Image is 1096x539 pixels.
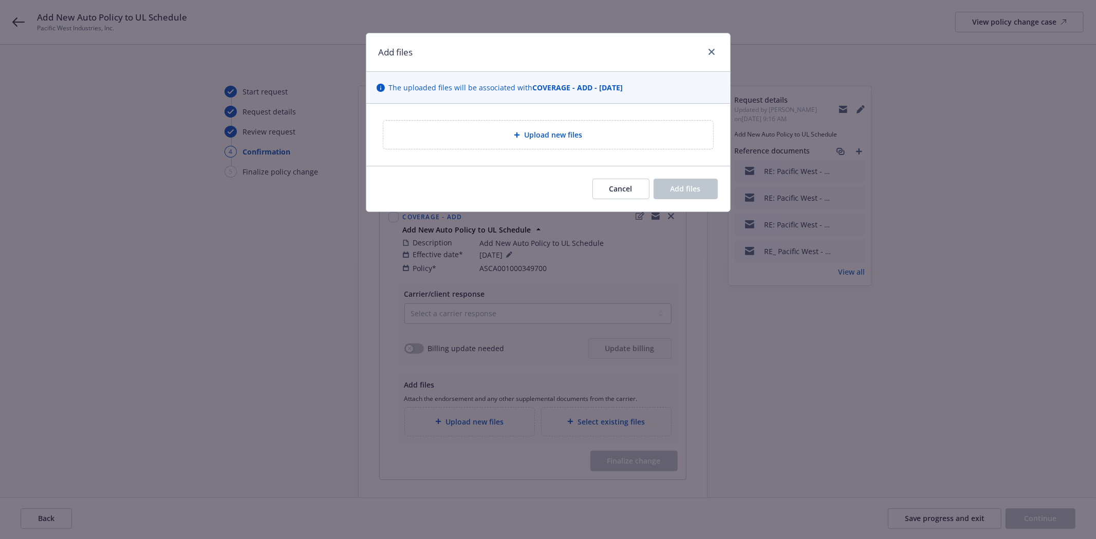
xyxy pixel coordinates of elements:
strong: COVERAGE - ADD - [DATE] [533,83,623,92]
span: Cancel [609,184,633,194]
button: Cancel [592,179,649,199]
div: Upload new files [383,120,714,149]
span: Upload new files [524,129,582,140]
a: close [705,46,718,58]
h1: Add files [379,46,413,59]
button: Add files [654,179,718,199]
span: The uploaded files will be associated with [389,82,623,93]
span: Add files [671,184,701,194]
